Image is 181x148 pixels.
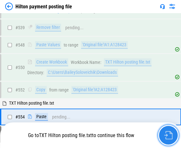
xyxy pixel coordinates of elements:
[5,3,13,10] img: Back
[47,69,118,76] div: C:\Users\BaileySoloveichik\Downloads
[15,42,25,48] span: # 548
[15,4,72,10] div: Hilton payment posting file
[71,86,118,94] div: 'Original file'!A2:A128423
[104,58,151,66] div: TXT Hilton posting file.txt
[15,87,25,92] span: # 552
[164,131,172,139] img: Go to file
[49,88,58,92] div: from
[9,100,54,106] span: TXT Hilton posting file.txt
[168,3,176,10] img: Settings menu
[15,25,25,30] span: # 539
[4,132,158,138] div: Go to to continue this flow
[35,113,48,121] div: Paste
[15,114,25,119] span: # 554
[27,70,44,75] div: Directory:
[68,43,78,48] div: range
[35,86,47,94] div: Copy
[59,88,69,92] div: range
[71,60,101,65] div: Workbook Name:
[64,43,67,48] div: to
[39,132,92,138] span: TXT Hilton posting file.txt
[35,58,68,66] div: Create Workbook
[35,24,61,31] div: Remove filter
[160,4,165,9] img: Support
[35,41,61,49] div: Paste Values
[81,41,128,49] div: 'Original file'!A1:A128423
[65,25,84,30] div: pending...
[15,65,25,70] span: # 550
[52,115,70,119] div: pending...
